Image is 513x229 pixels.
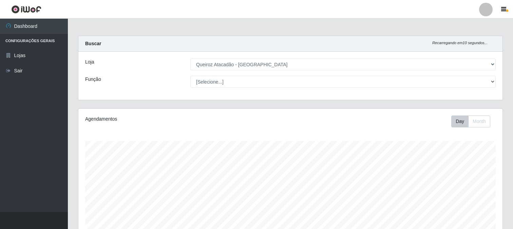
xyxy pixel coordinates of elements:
div: First group [451,116,490,127]
div: Agendamentos [85,116,250,123]
label: Função [85,76,101,83]
button: Day [451,116,469,127]
button: Month [468,116,490,127]
label: Loja [85,58,94,66]
strong: Buscar [85,41,101,46]
i: Recarregando em 10 segundos... [432,41,488,45]
div: Toolbar with button groups [451,116,496,127]
img: CoreUI Logo [11,5,41,14]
